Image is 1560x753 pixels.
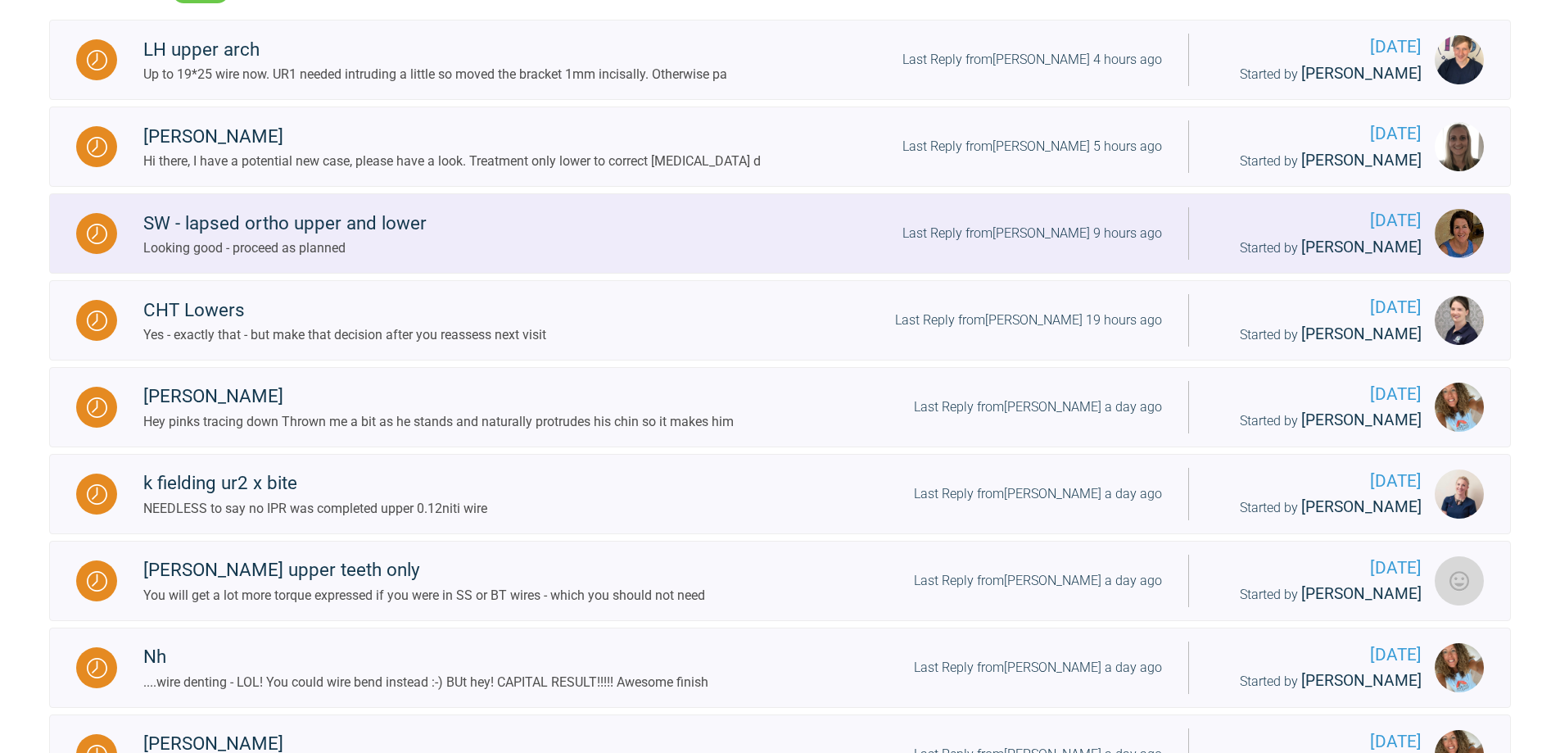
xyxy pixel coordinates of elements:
[49,107,1511,187] a: Waiting[PERSON_NAME]Hi there, I have a potential new case, please have a look. Treatment only low...
[1215,555,1422,582] span: [DATE]
[1435,35,1484,84] img: Jack Gardner
[143,324,546,346] div: Yes - exactly that - but make that decision after you reassess next visit
[1215,322,1422,347] div: Started by
[1301,584,1422,603] span: [PERSON_NAME]
[143,64,727,85] div: Up to 19*25 wire now. UR1 needed intruding a little so moved the bracket 1mm incisally. Otherwise pa
[49,454,1511,534] a: Waitingk fielding ur2 x biteNEEDLESS to say no IPR was completed upper 0.12niti wireLast Reply fr...
[87,137,107,157] img: Waiting
[143,469,487,498] div: k fielding ur2 x bite
[1435,643,1484,692] img: Rebecca Lynne Williams
[143,296,546,325] div: CHT Lowers
[49,367,1511,447] a: Waiting[PERSON_NAME]Hey pinks tracing down Thrown me a bit as he stands and naturally protrudes h...
[1301,411,1422,429] span: [PERSON_NAME]
[914,483,1162,505] div: Last Reply from [PERSON_NAME] a day ago
[1435,296,1484,345] img: Hannah Hopkins
[87,311,107,331] img: Waiting
[902,49,1162,70] div: Last Reply from [PERSON_NAME] 4 hours ago
[902,136,1162,157] div: Last Reply from [PERSON_NAME] 5 hours ago
[1215,669,1422,694] div: Started by
[143,382,734,411] div: [PERSON_NAME]
[1301,497,1422,516] span: [PERSON_NAME]
[143,498,487,519] div: NEEDLESS to say no IPR was completed upper 0.12niti wire
[1435,209,1484,258] img: Margaret De Verteuil
[143,122,761,152] div: [PERSON_NAME]
[1215,61,1422,87] div: Started by
[1301,671,1422,690] span: [PERSON_NAME]
[87,224,107,244] img: Waiting
[87,50,107,70] img: Waiting
[143,35,727,65] div: LH upper arch
[1215,120,1422,147] span: [DATE]
[1215,235,1422,261] div: Started by
[1215,381,1422,408] span: [DATE]
[143,672,708,693] div: ....wire denting - LOL! You could wire bend instead :-) BUt hey! CAPITAL RESULT!!!!! Awesome finish
[143,209,427,238] div: SW - lapsed ortho upper and lower
[1215,582,1422,607] div: Started by
[1435,556,1484,606] img: Neil Fearns
[49,541,1511,621] a: Waiting[PERSON_NAME] upper teeth onlyYou will get a lot more torque expressed if you were in SS o...
[143,238,427,259] div: Looking good - proceed as planned
[1215,34,1422,61] span: [DATE]
[143,642,708,672] div: Nh
[1301,324,1422,343] span: [PERSON_NAME]
[1435,383,1484,432] img: Rebecca Lynne Williams
[87,658,107,678] img: Waiting
[143,151,761,172] div: Hi there, I have a potential new case, please have a look. Treatment only lower to correct [MEDIC...
[1215,468,1422,495] span: [DATE]
[87,397,107,418] img: Waiting
[143,411,734,433] div: Hey pinks tracing down Thrown me a bit as he stands and naturally protrudes his chin so it makes him
[914,657,1162,678] div: Last Reply from [PERSON_NAME] a day ago
[1301,64,1422,83] span: [PERSON_NAME]
[1215,642,1422,669] span: [DATE]
[87,484,107,505] img: Waiting
[143,585,705,606] div: You will get a lot more torque expressed if you were in SS or BT wires - which you should not need
[1301,151,1422,170] span: [PERSON_NAME]
[1215,408,1422,433] div: Started by
[902,223,1162,244] div: Last Reply from [PERSON_NAME] 9 hours ago
[1435,469,1484,519] img: Olivia Nixon
[914,397,1162,418] div: Last Reply from [PERSON_NAME] a day ago
[1215,495,1422,520] div: Started by
[49,628,1511,708] a: WaitingNh....wire denting - LOL! You could wire bend instead :-) BUt hey! CAPITAL RESULT!!!!! Awe...
[1301,238,1422,256] span: [PERSON_NAME]
[895,310,1162,331] div: Last Reply from [PERSON_NAME] 19 hours ago
[1215,207,1422,234] span: [DATE]
[1215,294,1422,321] span: [DATE]
[914,570,1162,592] div: Last Reply from [PERSON_NAME] a day ago
[49,193,1511,274] a: WaitingSW - lapsed ortho upper and lowerLooking good - proceed as plannedLast Reply from[PERSON_N...
[49,20,1511,100] a: WaitingLH upper archUp to 19*25 wire now. UR1 needed intruding a little so moved the bracket 1mm ...
[143,556,705,585] div: [PERSON_NAME] upper teeth only
[1215,148,1422,174] div: Started by
[1435,122,1484,171] img: Marie Thogersen
[49,280,1511,361] a: WaitingCHT LowersYes - exactly that - but make that decision after you reassess next visitLast Re...
[87,571,107,592] img: Waiting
